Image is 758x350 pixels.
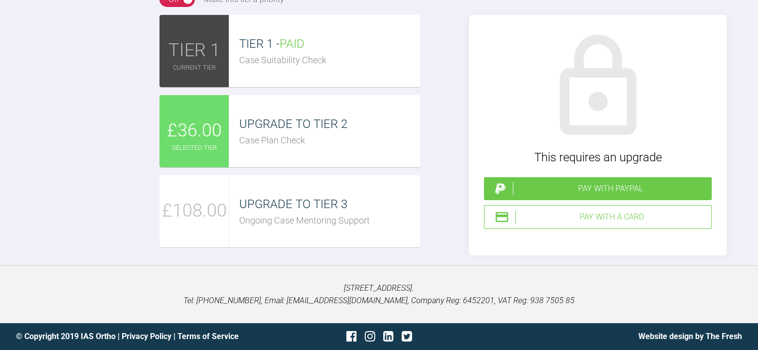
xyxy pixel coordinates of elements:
[239,53,420,68] div: Case Suitability Check
[541,30,655,144] img: lock.6dc949b6.svg
[239,133,420,148] div: Case Plan Check
[513,182,708,195] div: Pay with PayPal
[239,117,347,131] span: UPGRADE TO TIER 2
[168,36,220,65] span: TIER 1
[638,332,742,341] a: Website design by The Fresh
[177,332,239,341] a: Terms of Service
[16,282,742,307] p: [STREET_ADDRESS]. Tel: [PHONE_NUMBER], Email: [EMAIL_ADDRESS][DOMAIN_NAME], Company Reg: 6452201,...
[122,332,171,341] a: Privacy Policy
[493,181,508,196] img: paypal.a7a4ce45.svg
[515,211,707,224] div: Pay with a Card
[239,214,420,228] div: Ongoing Case Mentoring Support
[484,148,712,167] div: This requires an upgrade
[280,37,304,51] span: PAID
[167,117,222,145] span: £36.00
[239,197,347,211] span: UPGRADE TO TIER 3
[494,210,509,225] img: stripeIcon.ae7d7783.svg
[239,37,304,51] span: TIER 1 -
[16,330,258,343] div: © Copyright 2019 IAS Ortho | |
[162,197,227,226] span: £108.00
